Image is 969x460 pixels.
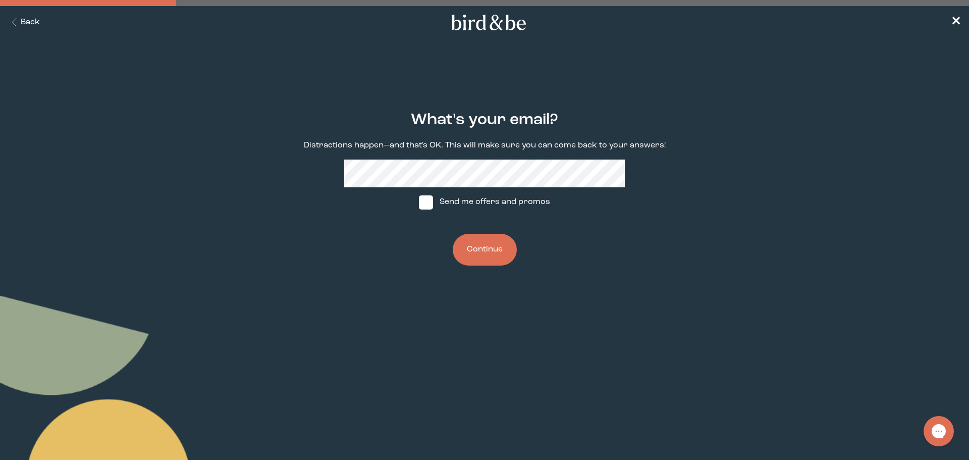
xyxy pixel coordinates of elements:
h2: What's your email? [411,109,558,132]
p: Distractions happen—and that's OK. This will make sure you can come back to your answers! [304,140,666,151]
span: ✕ [951,16,961,28]
a: ✕ [951,14,961,31]
iframe: Gorgias live chat messenger [919,413,959,450]
label: Send me offers and promos [409,187,560,218]
button: Back Button [8,17,40,28]
button: Continue [453,234,517,266]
